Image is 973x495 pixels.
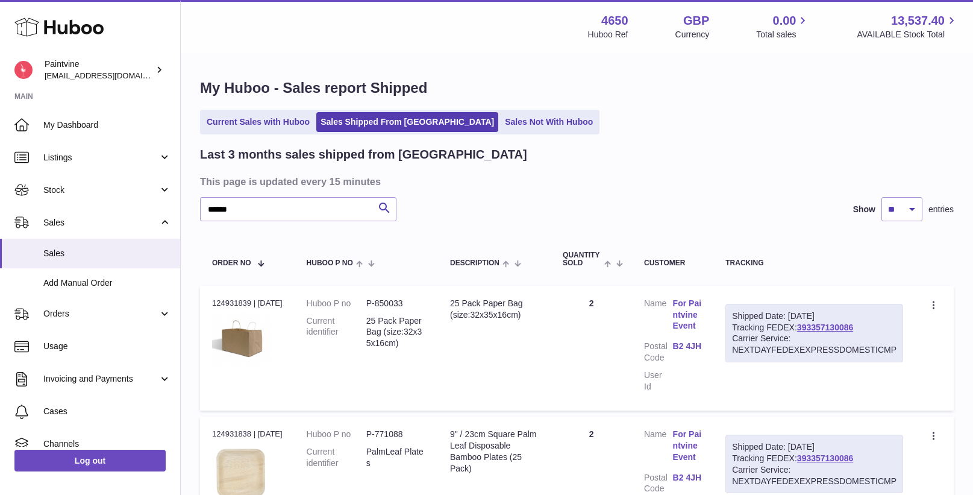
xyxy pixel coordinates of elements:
span: Orders [43,308,158,320]
div: Paintvine [45,58,153,81]
span: Listings [43,152,158,163]
strong: 4650 [601,13,628,29]
a: B2 4JH [673,472,702,484]
dt: Huboo P no [307,298,366,309]
a: For Paintvine Event [673,429,702,463]
div: Shipped Date: [DATE] [732,441,896,453]
img: euan@paintvine.co.uk [14,61,33,79]
div: Carrier Service: NEXTDAYFEDEXEXPRESSDOMESTICMP [732,333,896,356]
span: Stock [43,184,158,196]
div: 124931839 | [DATE] [212,298,283,309]
div: Huboo Ref [588,29,628,40]
span: My Dashboard [43,119,171,131]
dt: Postal Code [644,341,673,364]
span: Description [450,259,499,267]
a: 393357130086 [797,323,853,332]
div: Currency [675,29,710,40]
span: Add Manual Order [43,277,171,289]
span: Cases [43,406,171,417]
span: 13,537.40 [891,13,945,29]
span: [EMAIL_ADDRESS][DOMAIN_NAME] [45,71,177,80]
span: Order No [212,259,251,267]
h2: Last 3 months sales shipped from [GEOGRAPHIC_DATA] [200,147,527,163]
a: 13,537.40 AVAILABLE Stock Total [857,13,959,40]
dd: PalmLeaf Plates [366,446,426,469]
td: 2 [551,286,632,411]
div: 124931838 | [DATE] [212,429,283,440]
span: Total sales [756,29,810,40]
dt: Huboo P no [307,429,366,440]
img: 1693934207.png [212,312,272,365]
a: For Paintvine Event [673,298,702,332]
span: entries [928,204,954,215]
div: 25 Pack Paper Bag (size:32x35x16cm) [450,298,539,321]
div: Tracking [725,259,903,267]
span: Sales [43,248,171,259]
div: Carrier Service: NEXTDAYFEDEXEXPRESSDOMESTICMP [732,464,896,487]
a: Sales Not With Huboo [501,112,597,132]
dt: User Id [644,370,673,393]
dd: 25 Pack Paper Bag (size:32x35x16cm) [366,315,426,350]
div: 9" / 23cm Square Palm Leaf Disposable Bamboo Plates (25 Pack) [450,429,539,475]
a: Sales Shipped From [GEOGRAPHIC_DATA] [316,112,498,132]
h3: This page is updated every 15 minutes [200,175,951,188]
div: Tracking FEDEX: [725,304,903,363]
a: 393357130086 [797,453,853,463]
a: Log out [14,450,166,471]
a: Current Sales with Huboo [202,112,314,132]
h1: My Huboo - Sales report Shipped [200,78,954,98]
a: B2 4JH [673,341,702,352]
dd: P-850033 [366,298,426,309]
span: Channels [43,438,171,450]
span: Huboo P no [307,259,353,267]
span: AVAILABLE Stock Total [857,29,959,40]
dt: Current identifier [307,315,366,350]
dt: Current identifier [307,446,366,469]
dt: Name [644,429,673,466]
span: Sales [43,217,158,229]
span: Invoicing and Payments [43,373,158,385]
strong: GBP [683,13,709,29]
a: 0.00 Total sales [756,13,810,40]
dt: Name [644,298,673,335]
label: Show [853,204,875,215]
div: Shipped Date: [DATE] [732,311,896,322]
span: Quantity Sold [563,251,601,267]
dt: Postal Code [644,472,673,495]
dd: P-771088 [366,429,426,440]
span: Usage [43,341,171,352]
div: Customer [644,259,701,267]
div: Tracking FEDEX: [725,435,903,494]
span: 0.00 [773,13,796,29]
